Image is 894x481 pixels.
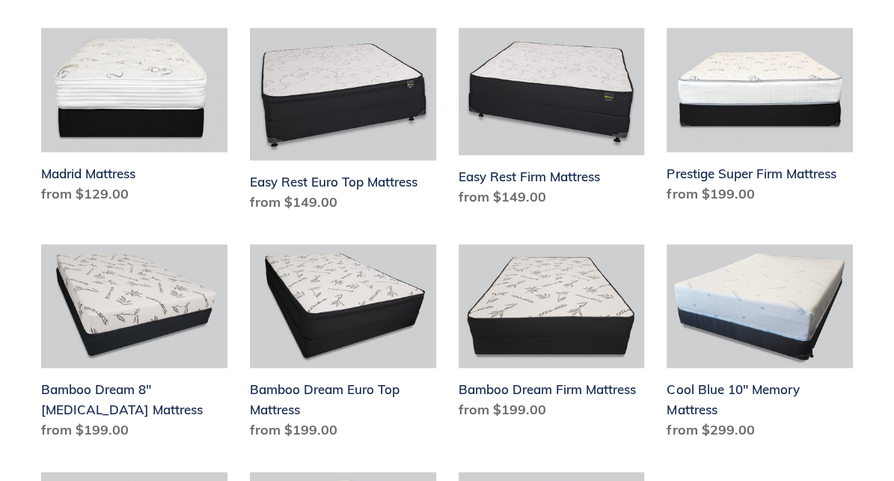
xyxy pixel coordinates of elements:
[250,28,436,218] a: Easy Rest Euro Top Mattress
[250,244,436,447] a: Bamboo Dream Euro Top Mattress
[667,28,853,210] a: Prestige Super Firm Mattress
[41,244,227,447] a: Bamboo Dream 8" Memory Foam Mattress
[459,28,645,213] a: Easy Rest Firm Mattress
[41,28,227,210] a: Madrid Mattress
[667,244,853,447] a: Cool Blue 10" Memory Mattress
[459,244,645,426] a: Bamboo Dream Firm Mattress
